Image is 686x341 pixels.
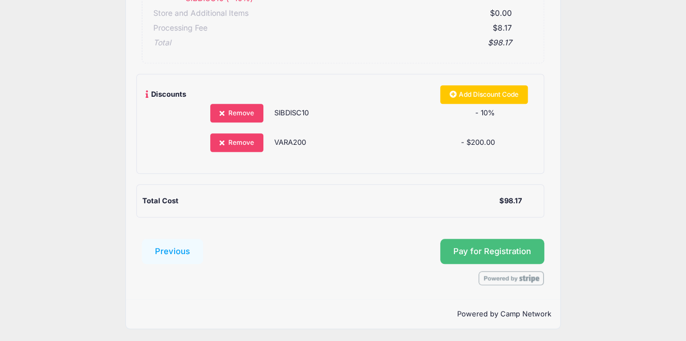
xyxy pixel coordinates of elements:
div: Total [153,37,171,49]
div: $8.17 [207,22,512,34]
div: SIBDISC10 [269,108,401,119]
div: - $200.00 [401,137,500,148]
a: Add Discount Code [440,85,528,104]
button: Previous [142,239,203,264]
div: Store and Additional Items [153,8,249,19]
span: Discounts [142,90,186,98]
button: Pay for Registration [440,239,544,264]
a: Remove [210,133,264,152]
a: Remove [210,104,264,122]
div: VARA200 [269,137,401,148]
div: Total Cost [142,196,499,207]
div: Processing Fee [153,22,207,34]
p: Powered by Camp Network [135,309,551,320]
div: $98.17 [499,196,522,207]
div: - 10% [401,108,500,119]
div: $98.17 [171,37,512,49]
div: $0.00 [249,8,512,19]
